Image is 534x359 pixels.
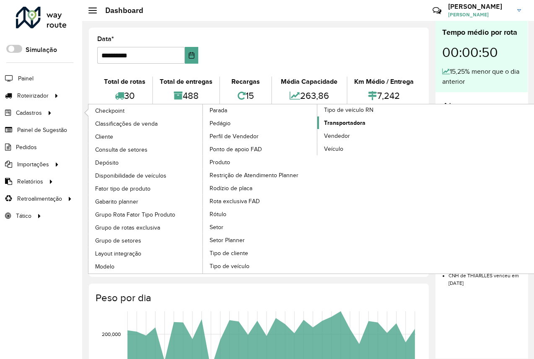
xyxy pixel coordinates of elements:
a: Contato Rápido [428,2,446,20]
h3: [PERSON_NAME] [448,3,511,10]
label: Simulação [26,45,57,55]
span: Tipo de veículo RN [324,106,373,114]
label: Data [97,34,114,44]
a: Vendedor [317,129,432,142]
a: Tipo de cliente [203,247,318,259]
li: CNH de THIARLLES venceu em [DATE] [448,266,521,287]
a: Veículo [317,142,432,155]
span: Vendedor [324,132,350,140]
a: Grupo Rota Fator Tipo Produto [88,208,203,221]
span: Setor Planner [210,236,245,245]
a: Rodízio de placa [203,182,318,194]
text: 200,000 [102,331,121,337]
a: Disponibilidade de veículos [88,169,203,182]
a: Fator tipo de produto [88,182,203,195]
a: Restrição de Atendimento Planner [203,169,318,181]
a: Classificações de venda [88,117,203,130]
button: Choose Date [185,47,198,64]
span: Retroalimentação [17,194,62,203]
span: Grupo de rotas exclusiva [95,223,160,232]
a: Tipo de veículo [203,260,318,272]
a: Rota exclusiva FAD [203,195,318,207]
div: Total de rotas [99,77,150,87]
span: Rótulo [210,210,226,219]
span: Grupo Rota Fator Tipo Produto [95,210,175,219]
span: Checkpoint [95,106,124,115]
a: Ponto de apoio FAD [203,143,318,155]
span: Restrição de Atendimento Planner [210,171,298,180]
div: Tempo médio por rota [442,27,521,38]
span: Layout integração [95,249,141,258]
a: Layout integração [88,247,203,260]
span: Parada [210,106,227,115]
a: Tipo de veículo RN [203,104,432,274]
span: Roteirizador [17,91,49,100]
span: Rodízio de placa [210,184,252,193]
span: Disponibilidade de veículos [95,171,166,180]
span: Classificações de venda [95,119,158,128]
span: Pedidos [16,143,37,152]
span: Relatórios [17,177,43,186]
a: Pedágio [203,117,318,129]
span: Setor [210,223,223,232]
div: Km Médio / Entrega [350,77,418,87]
a: Setor Planner [203,234,318,246]
span: Tático [16,212,31,220]
a: Transportadora [317,116,432,129]
span: Modelo [95,262,114,271]
a: Checkpoint [88,104,203,117]
span: Veículo [324,145,343,153]
div: Recargas [222,77,269,87]
span: Transportadora [324,119,366,127]
span: Grupo de setores [95,236,141,245]
span: Painel de Sugestão [17,126,67,134]
span: Pedágio [210,119,231,128]
span: Produto [210,158,230,167]
h2: Dashboard [97,6,143,15]
a: Depósito [88,156,203,169]
div: 263,86 [274,87,345,105]
div: 7,242 [350,87,418,105]
a: Gabarito planner [88,195,203,208]
span: Gabarito planner [95,197,138,206]
span: [PERSON_NAME] [448,11,511,18]
span: Ponto de apoio FAD [210,145,262,154]
h4: Peso por dia [96,292,420,304]
a: Setor [203,221,318,233]
div: 00:00:50 [442,38,521,67]
span: Perfil de Vendedor [210,132,259,141]
span: Consulta de setores [95,145,148,154]
a: Rótulo [203,208,318,220]
div: Total de entregas [155,77,217,87]
span: Importações [17,160,49,169]
span: Cliente [95,132,113,141]
div: 15 [222,87,269,105]
span: Fator tipo de produto [95,184,150,193]
a: Cliente [88,130,203,143]
span: Painel [18,74,34,83]
div: 15,25% menor que o dia anterior [442,67,521,87]
a: Modelo [88,260,203,273]
span: Depósito [95,158,119,167]
div: 30 [99,87,150,105]
a: Parada [88,104,318,274]
span: Rota exclusiva FAD [210,197,260,206]
a: Consulta de setores [88,143,203,156]
span: Tipo de veículo [210,262,249,271]
a: Produto [203,156,318,168]
a: Grupo de rotas exclusiva [88,221,203,234]
a: Perfil de Vendedor [203,130,318,142]
h4: Alertas [442,101,521,113]
a: Grupo de setores [88,234,203,247]
span: Tipo de cliente [210,249,248,258]
span: Cadastros [16,108,42,117]
div: 488 [155,87,217,105]
div: Média Capacidade [274,77,345,87]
